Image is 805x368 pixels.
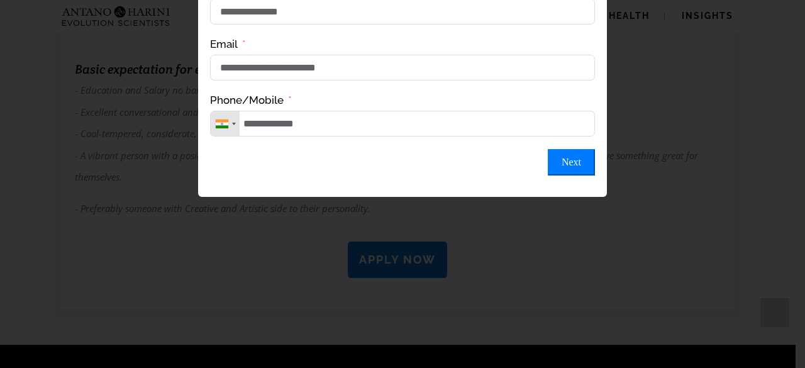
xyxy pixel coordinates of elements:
[210,55,595,81] input: Email
[211,111,240,136] div: Telephone country code
[210,93,292,108] label: Phone/Mobile
[210,37,246,52] label: Email
[548,149,595,176] button: Next
[210,111,595,137] input: Phone/Mobile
